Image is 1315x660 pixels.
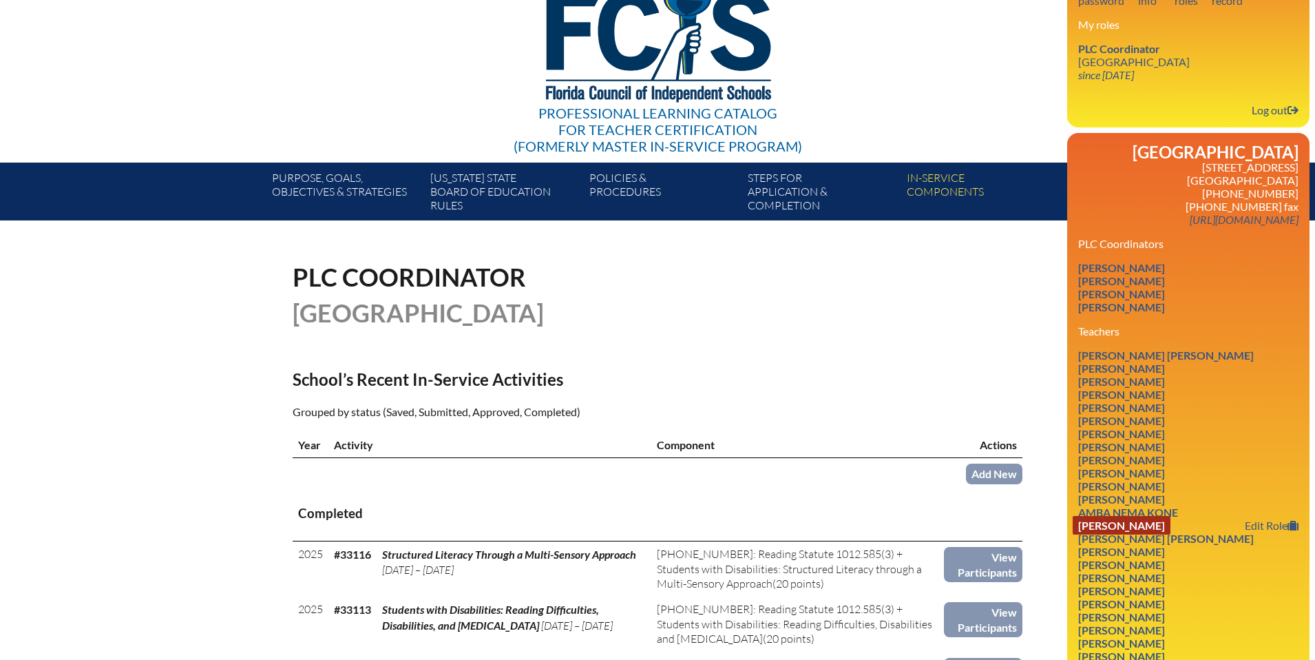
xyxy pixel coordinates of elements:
[1078,68,1134,81] i: since [DATE]
[1073,271,1170,290] a: [PERSON_NAME]
[293,597,328,652] td: 2025
[334,548,371,561] b: #33116
[1073,346,1259,364] a: [PERSON_NAME] [PERSON_NAME]
[1073,529,1259,548] a: [PERSON_NAME] [PERSON_NAME]
[293,262,526,292] span: PLC Coordinator
[1078,42,1160,55] span: PLC Coordinator
[328,432,651,458] th: Activity
[293,298,544,328] span: [GEOGRAPHIC_DATA]
[1239,516,1304,535] a: Edit Role
[514,105,802,154] div: Professional Learning Catalog (formerly Master In-service Program)
[657,547,922,590] span: [PHONE_NUMBER]: Reading Statute 1012.585(3) + Students with Disabilities: Structured Literacy thr...
[1078,161,1298,226] p: [STREET_ADDRESS] [GEOGRAPHIC_DATA] [PHONE_NUMBER] [PHONE_NUMBER] fax
[1073,608,1170,626] a: [PERSON_NAME]
[1078,18,1298,31] h3: My roles
[1078,237,1298,250] h3: PLC Coordinators
[1073,411,1170,430] a: [PERSON_NAME]
[558,121,757,138] span: for Teacher Certification
[966,464,1022,484] a: Add New
[1073,542,1170,561] a: [PERSON_NAME]
[1073,516,1170,535] a: [PERSON_NAME]
[293,542,328,597] td: 2025
[1073,39,1195,84] a: PLC Coordinator [GEOGRAPHIC_DATA] since [DATE]
[541,619,613,632] span: [DATE] – [DATE]
[293,369,777,389] h2: School’s Recent In-Service Activities
[651,542,943,597] td: (20 points)
[1073,437,1170,456] a: [PERSON_NAME]
[1073,398,1170,417] a: [PERSON_NAME]
[1073,372,1170,391] a: [PERSON_NAME]
[944,547,1022,582] a: View Participants
[651,597,943,652] td: (20 points)
[1073,568,1170,587] a: [PERSON_NAME]
[382,548,636,561] span: Structured Literacy Through a Multi-Sensory Approach
[1073,258,1170,277] a: [PERSON_NAME]
[293,432,328,458] th: Year
[742,168,901,220] a: Steps forapplication & completion
[1073,464,1170,482] a: [PERSON_NAME]
[1246,101,1304,119] a: Log outLog out
[657,602,932,646] span: [PHONE_NUMBER]: Reading Statute 1012.585(3) + Students with Disabilities: Reading Difficulties, D...
[1073,477,1170,495] a: [PERSON_NAME]
[1073,490,1170,508] a: [PERSON_NAME]
[944,432,1022,458] th: Actions
[1073,581,1170,600] a: [PERSON_NAME]
[1073,621,1170,639] a: [PERSON_NAME]
[1073,424,1170,443] a: [PERSON_NAME]
[1073,385,1170,404] a: [PERSON_NAME]
[1073,451,1170,469] a: [PERSON_NAME]
[1073,595,1170,613] a: [PERSON_NAME]
[584,168,742,220] a: Policies &Procedures
[382,563,454,577] span: [DATE] – [DATE]
[651,432,943,458] th: Component
[1073,555,1170,574] a: [PERSON_NAME]
[944,602,1022,637] a: View Participants
[1184,210,1304,229] a: [URL][DOMAIN_NAME]
[1287,105,1298,116] svg: Log out
[425,168,583,220] a: [US_STATE] StateBoard of Education rules
[1073,634,1170,652] a: [PERSON_NAME]
[1078,144,1298,161] h2: [GEOGRAPHIC_DATA]
[901,168,1060,220] a: In-servicecomponents
[1073,298,1170,316] a: [PERSON_NAME]
[334,603,371,616] b: #33113
[1073,503,1183,522] a: Amba Nema Kone
[298,505,1017,522] h3: Completed
[1073,359,1170,378] a: [PERSON_NAME]
[293,403,777,421] p: Grouped by status (Saved, Submitted, Approved, Completed)
[1073,285,1170,303] a: [PERSON_NAME]
[266,168,425,220] a: Purpose, goals,objectives & strategies
[382,603,599,631] span: Students with Disabilities: Reading Difficulties, Disabilities, and [MEDICAL_DATA]
[1078,324,1298,338] h3: Teachers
